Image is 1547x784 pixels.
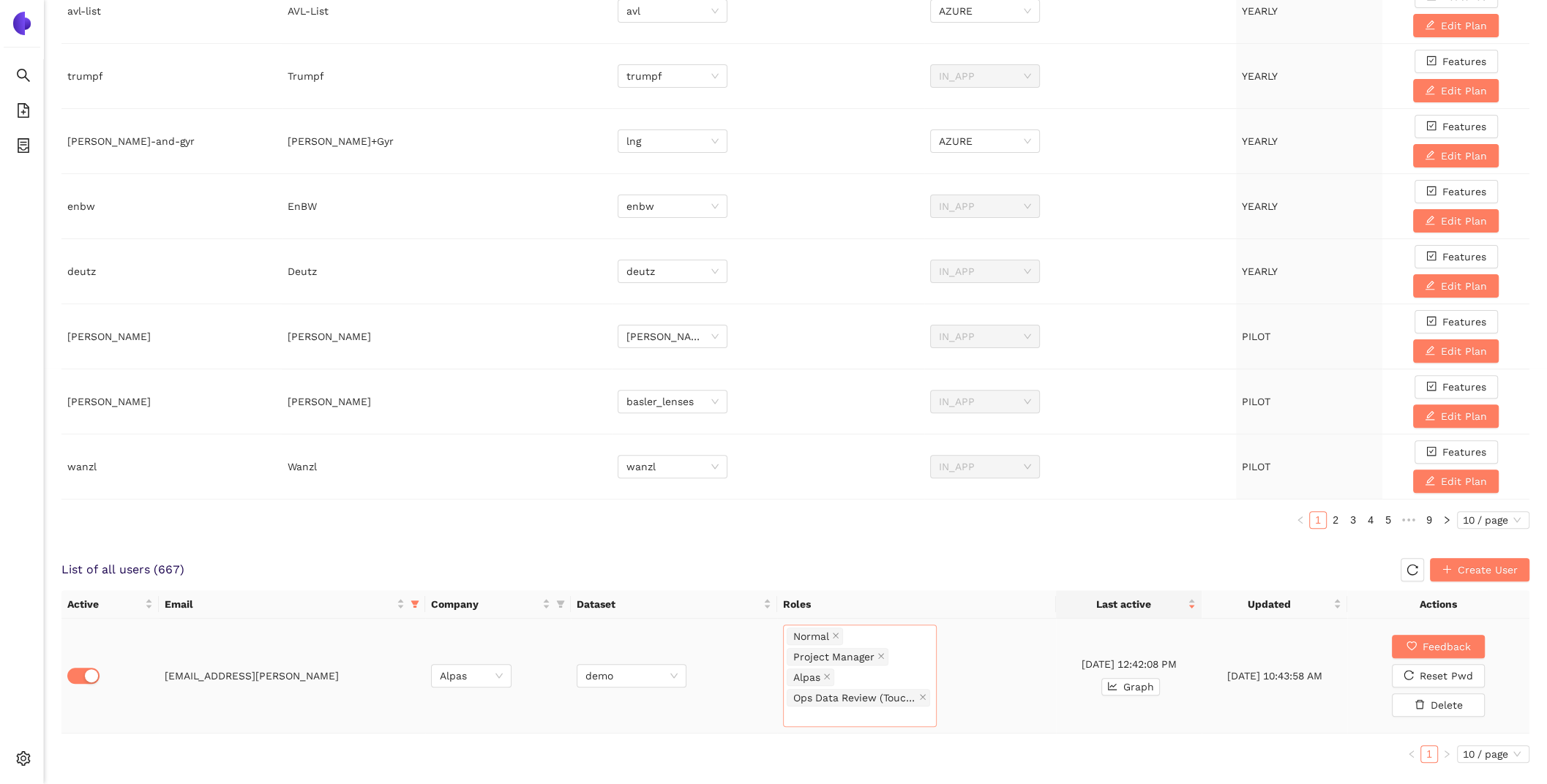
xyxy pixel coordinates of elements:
[1420,745,1438,763] li: 1
[1236,304,1383,369] td: PILOT
[1421,512,1437,528] a: 9
[16,63,31,92] span: search
[282,434,612,500] td: Wanzl
[1413,470,1499,493] button: editEdit Plan
[16,133,31,162] span: container
[1458,562,1518,578] span: Create User
[553,593,568,615] span: filter
[1425,475,1435,487] span: edit
[1426,186,1436,197] span: check-square
[787,627,843,645] span: Normal
[1426,316,1436,328] span: check-square
[1426,381,1436,393] span: check-square
[939,260,1031,282] span: IN_APP
[1426,56,1436,67] span: check-square
[440,665,503,687] span: Alpas
[1413,79,1499,102] button: editEdit Plan
[1236,434,1383,500] td: PILOT
[1457,511,1529,529] div: Page Size
[1363,512,1379,528] a: 4
[1123,679,1154,695] span: Graph
[1380,512,1396,528] a: 5
[61,562,184,578] span: List of all users ( 667 )
[67,596,142,612] span: Active
[1413,209,1499,233] button: editEdit Plan
[1441,18,1487,34] span: Edit Plan
[1426,121,1436,132] span: check-square
[1404,670,1414,682] span: reload
[1236,174,1383,239] td: YEARLY
[61,109,282,174] td: [PERSON_NAME]-and-gyr
[787,689,930,706] span: Ops Data Review (Toucan)
[282,44,612,109] td: Trumpf
[832,632,839,641] span: close
[1441,213,1487,229] span: Edit Plan
[1344,511,1362,529] li: 3
[1441,408,1487,424] span: Edit Plan
[10,12,34,35] img: Logo
[1401,558,1424,581] button: reload
[1441,343,1487,359] span: Edit Plan
[1207,596,1330,612] span: Updated
[61,304,282,369] td: [PERSON_NAME]
[1425,20,1435,31] span: edit
[1426,251,1436,263] span: check-square
[165,596,394,612] span: Email
[1392,664,1485,687] button: reloadReset Pwd
[877,652,885,661] span: close
[1421,746,1437,762] a: 1
[1236,44,1383,109] td: YEARLY
[1425,410,1435,422] span: edit
[626,260,719,282] span: deutz
[159,590,426,619] th: this column's title is Email,this column is sortable
[1438,511,1456,529] li: Next Page
[556,600,565,608] span: filter
[1296,516,1305,524] span: left
[793,690,916,706] span: Ops Data Review (Toucan)
[61,590,159,619] th: this column's title is Active,this column is sortable
[61,434,282,500] td: wanzl
[626,65,719,87] span: trumpf
[939,325,1031,347] span: IN_APP
[939,130,1031,152] span: AZURE
[1425,150,1435,162] span: edit
[626,130,719,152] span: lng
[1362,511,1379,529] li: 4
[1442,184,1486,200] span: Features
[1425,215,1435,227] span: edit
[425,590,571,619] th: this column's title is Company,this column is sortable
[1292,511,1309,529] button: left
[1413,14,1499,37] button: editEdit Plan
[1345,512,1361,528] a: 3
[1442,379,1486,395] span: Features
[626,391,719,412] span: basler_lenses
[1406,641,1417,652] span: heart
[939,391,1031,412] span: IN_APP
[1442,444,1486,460] span: Features
[1423,638,1471,655] span: Feedback
[626,456,719,478] span: wanzl
[1442,118,1486,135] span: Features
[1442,564,1452,576] span: plus
[1403,745,1420,763] li: Previous Page
[1438,745,1456,763] li: Next Page
[16,98,31,127] span: file-add
[1463,512,1524,528] span: 10 / page
[1101,678,1160,696] button: line-chartGraph
[1413,404,1499,428] button: editEdit Plan
[1441,148,1487,164] span: Edit Plan
[1413,144,1499,167] button: editEdit Plan
[1415,440,1498,464] button: check-squareFeatures
[1420,668,1473,684] span: Reset Pwd
[1438,511,1456,529] button: right
[1442,750,1451,758] span: right
[1236,369,1383,434] td: PILOT
[1438,745,1456,763] button: right
[411,600,419,608] span: filter
[282,174,612,239] td: EnBW
[1202,619,1347,734] td: [DATE] 10:43:58 AM
[1425,345,1435,357] span: edit
[408,593,422,615] span: filter
[1425,280,1435,292] span: edit
[1441,278,1487,294] span: Edit Plan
